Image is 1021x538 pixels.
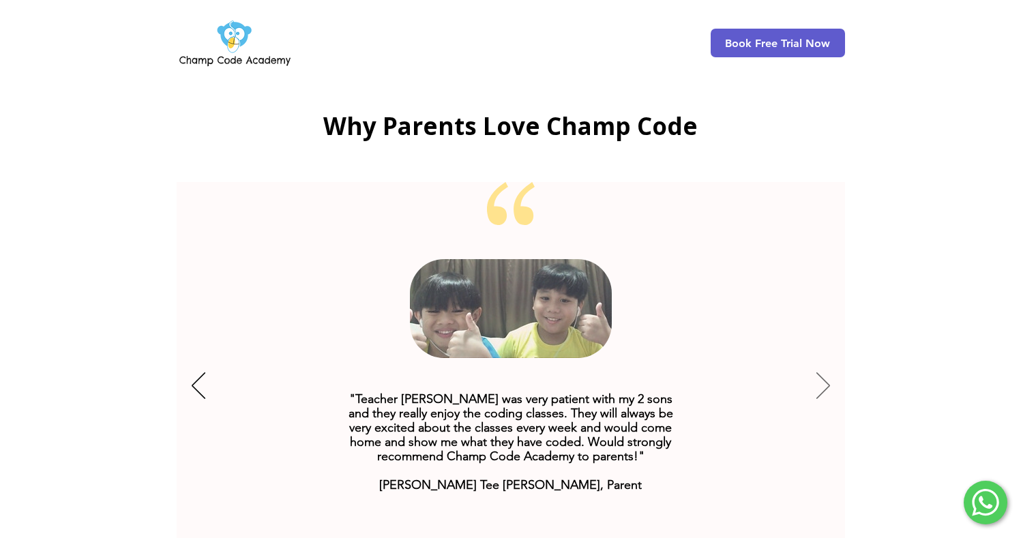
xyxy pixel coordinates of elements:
[711,29,845,57] a: Book Free Trial Now
[816,372,830,401] button: Next
[725,37,830,50] span: Book Free Trial Now
[323,110,698,142] span: Why Parents Love Champ Code
[177,16,293,70] img: Champ Code Academy Logo PNG.png
[410,259,612,357] svg: Online Coding Classes for Kids
[192,372,205,401] button: Previous
[349,391,673,492] span: "Teacher [PERSON_NAME] was very patient with my 2 sons and they really enjoy the coding classes. ...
